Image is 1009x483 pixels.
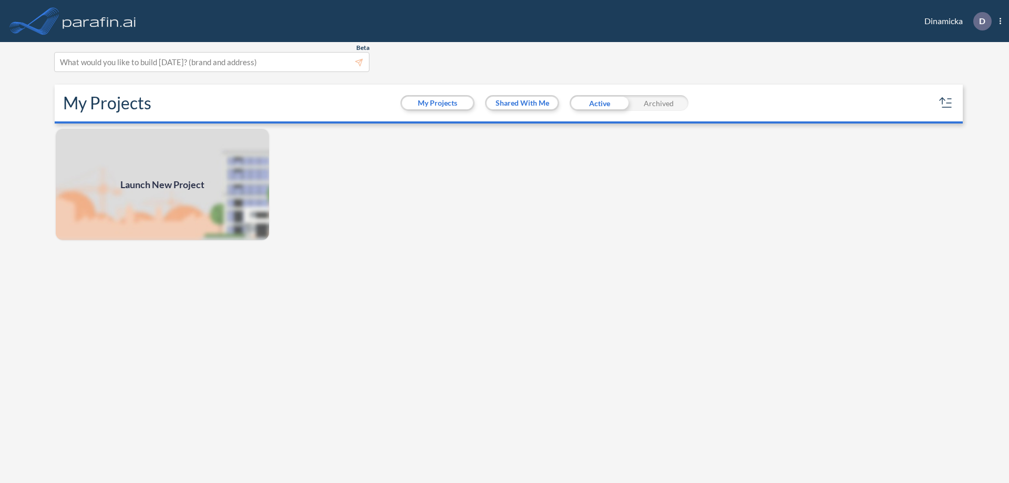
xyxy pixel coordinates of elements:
[570,95,629,111] div: Active
[402,97,473,109] button: My Projects
[487,97,558,109] button: Shared With Me
[938,95,954,111] button: sort
[356,44,369,52] span: Beta
[629,95,688,111] div: Archived
[909,12,1001,30] div: Dinamicka
[120,178,204,192] span: Launch New Project
[979,16,985,26] p: D
[55,128,270,241] img: add
[63,93,151,113] h2: My Projects
[55,128,270,241] a: Launch New Project
[60,11,138,32] img: logo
